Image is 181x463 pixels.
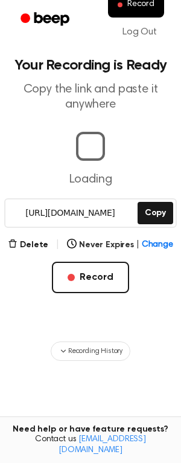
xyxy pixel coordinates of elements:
[59,435,146,455] a: [EMAIL_ADDRESS][DOMAIN_NAME]
[12,8,80,31] a: Beep
[10,170,171,189] p: Loading
[138,202,173,224] button: Copy
[56,238,60,252] span: |
[142,239,173,251] span: Change
[8,239,48,251] button: Delete
[136,239,139,251] span: |
[110,18,169,47] a: Log Out
[10,58,171,73] h1: Your Recording is Ready
[10,82,171,112] p: Copy the link and paste it anywhere
[67,239,173,251] button: Never Expires|Change
[52,262,129,293] button: Record
[68,346,122,357] span: Recording History
[7,435,174,456] span: Contact us
[51,342,130,361] button: Recording History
